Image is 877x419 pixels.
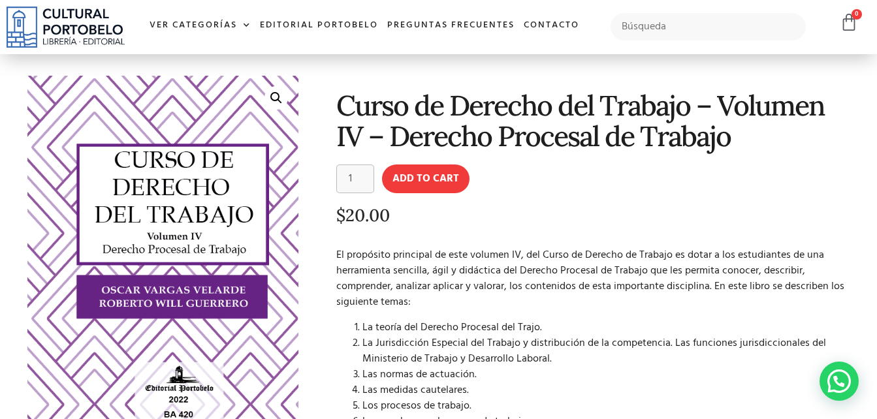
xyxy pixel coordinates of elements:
span: 0 [852,9,862,20]
a: 0 [840,13,858,32]
li: Los procesos de trabajo. [362,398,846,414]
a: Preguntas frecuentes [383,12,519,40]
p: El propósito principal de este volumen IV, del Curso de Derecho de Trabajo es dotar a los estudia... [336,247,846,310]
a: 🔍 [264,86,288,110]
button: Add to cart [382,164,470,193]
a: Contacto [519,12,584,40]
li: La teoría del Derecho Procesal del Trajo. [362,320,846,335]
a: Editorial Portobelo [255,12,383,40]
li: Las normas de actuación. [362,367,846,382]
li: Las medidas cautelares. [362,382,846,398]
input: Búsqueda [611,13,806,40]
bdi: 20.00 [336,204,390,226]
a: Ver Categorías [145,12,255,40]
input: Product quantity [336,164,374,193]
h1: Curso de Derecho del Trabajo – Volumen IV – Derecho Procesal de Trabajo [336,90,846,152]
li: La Jurisdicción Especial del Trabajo y distribución de la competencia. Las funciones jurisdiccion... [362,335,846,367]
span: $ [336,204,345,226]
